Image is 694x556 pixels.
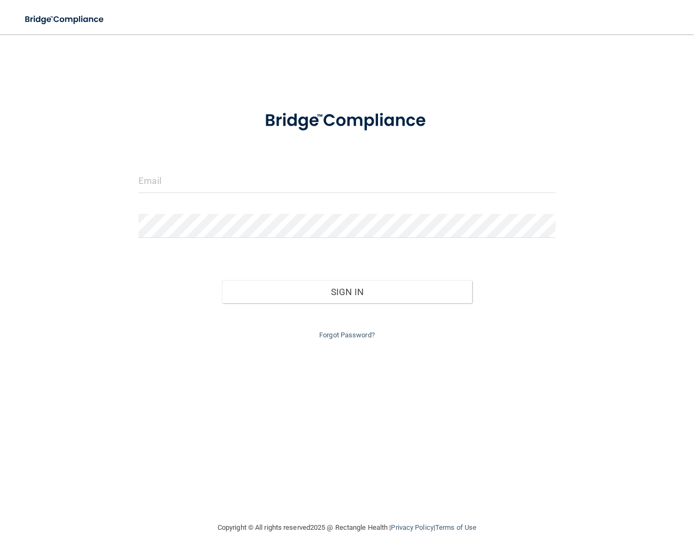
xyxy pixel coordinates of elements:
div: Copyright © All rights reserved 2025 @ Rectangle Health | | [152,511,542,545]
a: Terms of Use [435,523,476,531]
img: bridge_compliance_login_screen.278c3ca4.svg [247,98,448,143]
a: Forgot Password? [319,331,375,339]
a: Privacy Policy [391,523,433,531]
input: Email [138,169,556,193]
img: bridge_compliance_login_screen.278c3ca4.svg [16,9,114,30]
button: Sign In [222,280,472,304]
